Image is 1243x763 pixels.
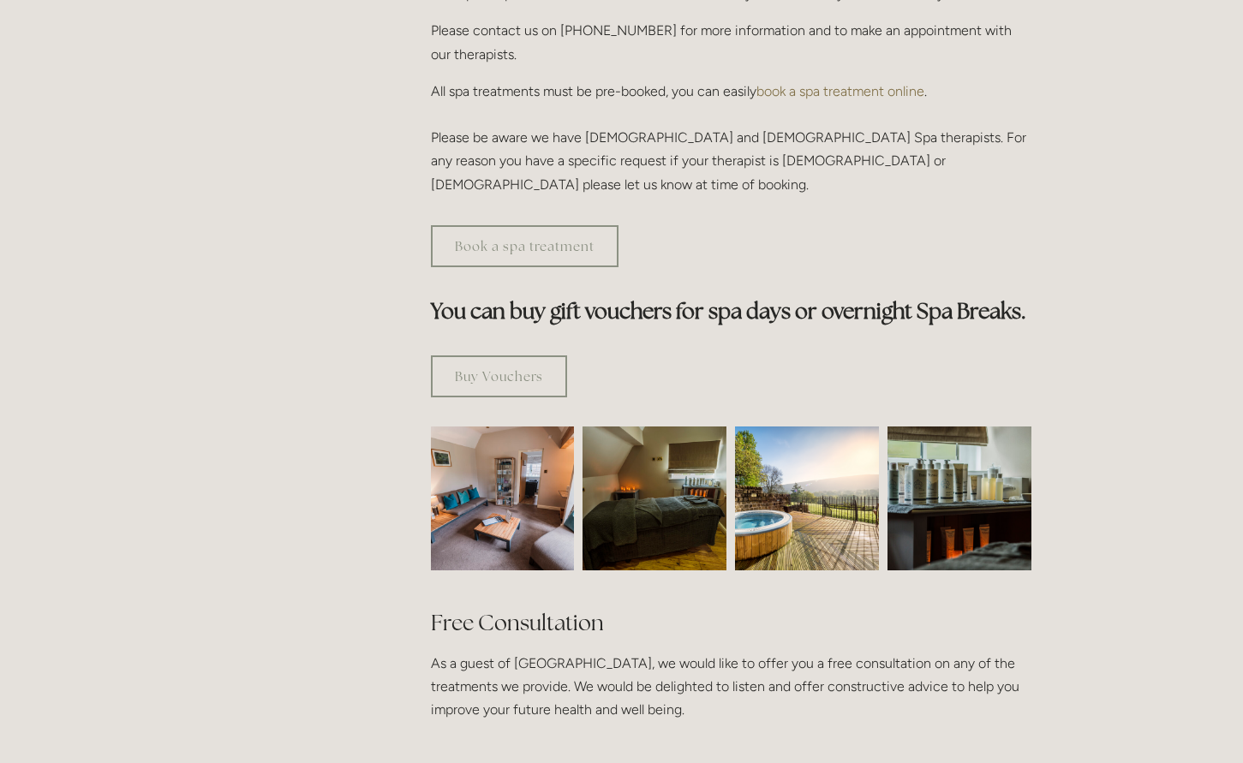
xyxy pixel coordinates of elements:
h2: Free Consultation [431,608,1031,638]
img: Spa room, Losehill House Hotel and Spa [547,426,762,570]
a: Book a spa treatment [431,225,619,267]
p: All spa treatments must be pre-booked, you can easily . Please be aware we have [DEMOGRAPHIC_DATA... [431,80,1031,196]
img: Waiting room, spa room, Losehill House Hotel and Spa [395,426,611,570]
a: Buy Vouchers [431,355,567,397]
p: As a guest of [GEOGRAPHIC_DATA], we would like to offer you a free consultation on any of the tre... [431,652,1031,722]
strong: You can buy gift vouchers for spa days or overnight Spa Breaks. [431,297,1026,325]
img: Outdoor jacuzzi with a view of the Peak District, Losehill House Hotel and Spa [735,426,879,570]
img: Body creams in the spa room, Losehill House Hotel and Spa [852,426,1067,570]
a: book a spa treatment online [756,83,924,99]
p: Please contact us on [PHONE_NUMBER] for more information and to make an appointment with our ther... [431,19,1031,65]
